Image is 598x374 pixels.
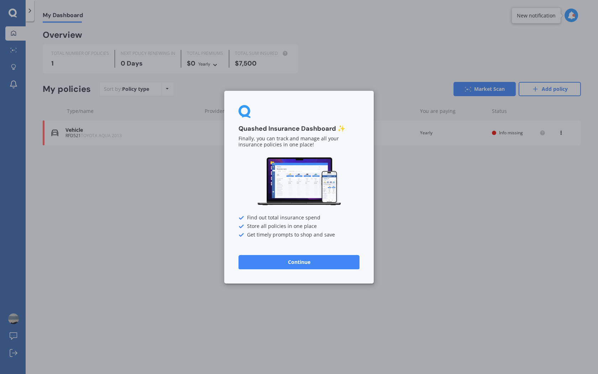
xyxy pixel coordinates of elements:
div: Store all policies in one place [238,223,360,229]
div: Get timely prompts to shop and save [238,232,360,238]
div: Find out total insurance spend [238,215,360,220]
img: Dashboard [256,156,342,207]
p: Finally, you can track and manage all your insurance policies in one place! [238,136,360,148]
h3: Quashed Insurance Dashboard ✨ [238,125,360,133]
button: Continue [238,255,360,269]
